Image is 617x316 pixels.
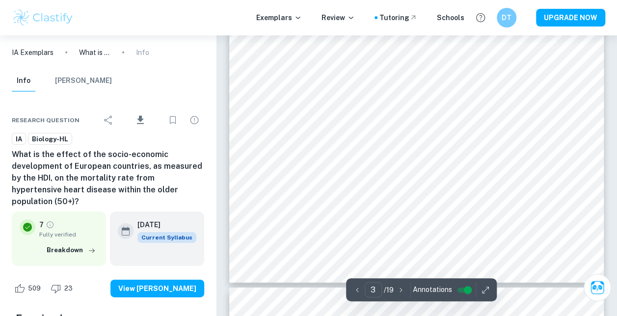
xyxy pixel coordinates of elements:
p: Review [322,12,355,23]
a: IA Exemplars [12,47,54,58]
a: Biology-HL [28,133,72,145]
button: Breakdown [44,243,98,258]
button: View [PERSON_NAME] [110,280,204,297]
span: Current Syllabus [137,232,196,243]
div: Bookmark [163,110,183,130]
p: Exemplars [256,12,302,23]
span: Fully verified [39,230,98,239]
button: Info [12,70,35,92]
h6: DT [501,12,512,23]
button: Ask Clai [584,274,611,301]
span: 509 [23,284,46,293]
button: UPGRADE NOW [536,9,605,26]
div: Dislike [48,281,78,296]
h6: What is the effect of the socio-economic development of European countries, as measured by the HD... [12,149,204,208]
div: Report issue [185,110,204,130]
p: / 19 [384,285,394,295]
a: Schools [437,12,464,23]
a: Tutoring [379,12,417,23]
div: Share [99,110,118,130]
button: DT [497,8,516,27]
p: Info [136,47,149,58]
span: Annotations [413,285,452,295]
button: [PERSON_NAME] [55,70,112,92]
img: Clastify logo [12,8,74,27]
span: Research question [12,116,80,125]
h6: [DATE] [137,219,188,230]
p: What is the effect of the socio-economic development of European countries, as measured by the HD... [79,47,110,58]
div: This exemplar is based on the current syllabus. Feel free to refer to it for inspiration/ideas wh... [137,232,196,243]
span: 23 [59,284,78,293]
div: Like [12,281,46,296]
p: 7 [39,219,44,230]
div: Download [120,107,161,133]
a: IA [12,133,26,145]
button: Help and Feedback [472,9,489,26]
span: Biology-HL [28,134,72,144]
span: IA [12,134,26,144]
a: Grade fully verified [46,220,54,229]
